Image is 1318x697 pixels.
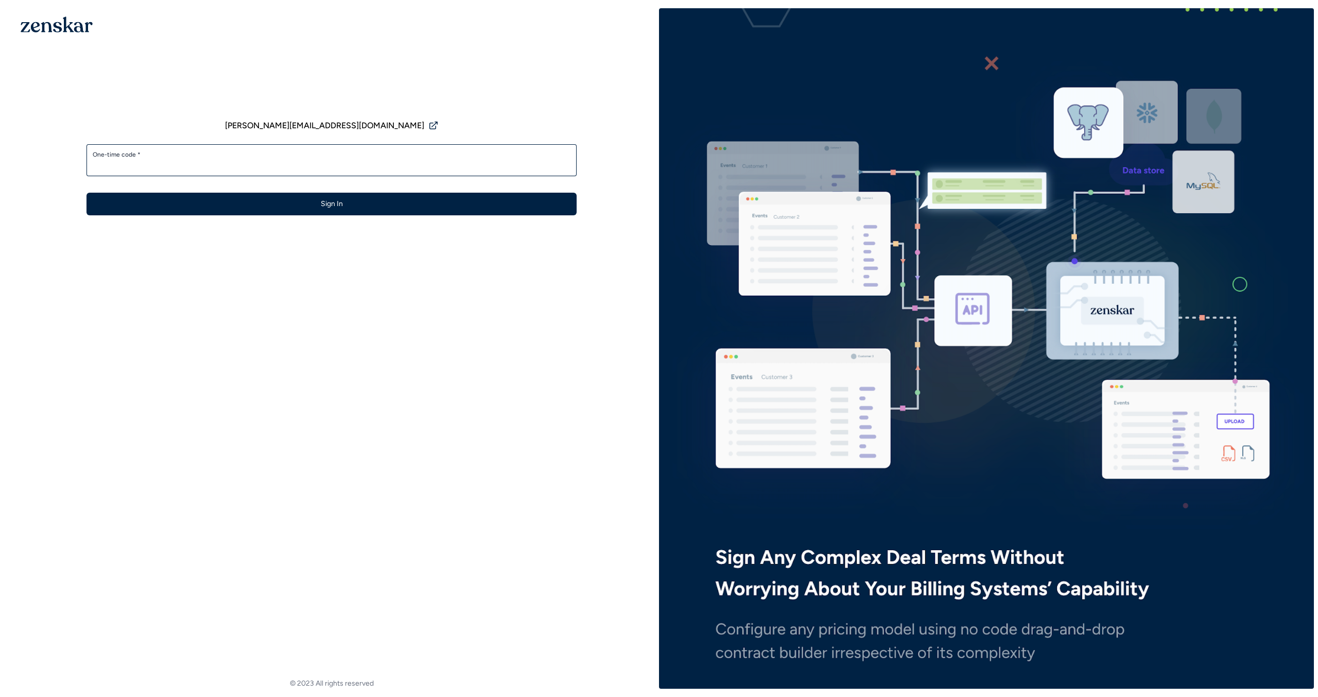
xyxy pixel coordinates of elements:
img: 1OGAJ2xQqyY4LXKgY66KYq0eOWRCkrZdAb3gUhuVAqdWPZE9SRJmCz+oDMSn4zDLXe31Ii730ItAGKgCKgCCgCikA4Av8PJUP... [21,16,93,32]
footer: © 2023 All rights reserved [4,678,659,689]
span: [PERSON_NAME][EMAIL_ADDRESS][DOMAIN_NAME] [225,120,424,132]
label: One-time code * [93,150,570,159]
button: Sign In [86,193,577,215]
